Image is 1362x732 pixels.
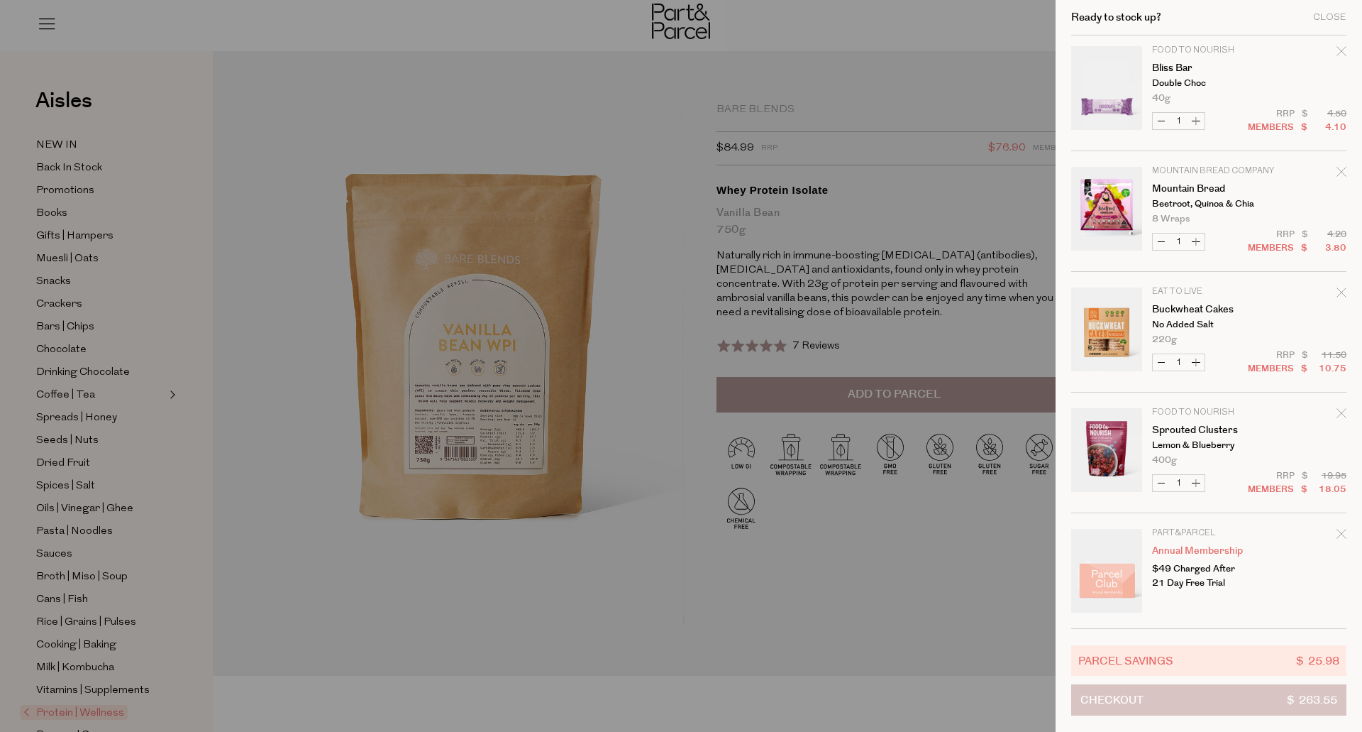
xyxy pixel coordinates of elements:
p: Beetroot, Quinoa & Chia [1152,200,1262,209]
div: Remove Bliss Bar [1336,44,1346,63]
span: $ 25.98 [1296,652,1339,669]
input: QTY Buckwheat Cakes [1170,354,1187,371]
p: Food to Nourish [1152,46,1262,55]
h2: Ready to stock up? [1071,12,1161,23]
a: Buckwheat Cakes [1152,305,1262,315]
p: Lemon & Blueberry [1152,441,1262,450]
input: QTY Mountain Bread [1170,234,1187,250]
span: 400g [1152,456,1177,465]
a: Bliss Bar [1152,63,1262,73]
span: 220g [1152,335,1177,344]
p: Part&Parcel [1152,529,1262,537]
button: Checkout$ 263.55 [1071,684,1346,716]
p: Eat To Live [1152,288,1262,296]
p: Food to Nourish [1152,408,1262,417]
span: 8 Wraps [1152,214,1190,224]
p: $49 Charged After 21 Day Free Trial [1152,562,1262,590]
p: No Added Salt [1152,320,1262,329]
input: QTY Sprouted Clusters [1170,475,1187,491]
a: Annual Membership [1152,546,1262,556]
span: $ 263.55 [1287,685,1337,715]
div: Remove Buckwheat Cakes [1336,285,1346,305]
span: 40g [1152,94,1170,103]
input: QTY Bliss Bar [1170,113,1187,129]
p: Double Choc [1152,79,1262,88]
p: Mountain Bread Company [1152,167,1262,175]
span: Parcel Savings [1078,652,1173,669]
a: Mountain Bread [1152,184,1262,194]
div: Remove Sprouted Clusters [1336,406,1346,425]
div: Remove Mountain Bread [1336,165,1346,184]
div: Close [1313,13,1346,22]
span: Checkout [1080,685,1144,715]
a: Sprouted Clusters [1152,425,1262,435]
div: Remove Annual Membership [1336,527,1346,546]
